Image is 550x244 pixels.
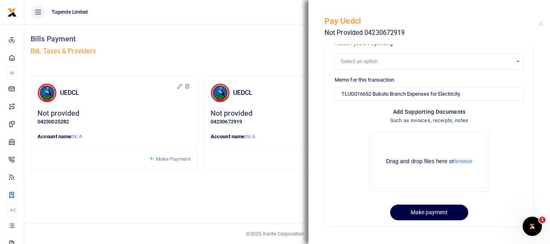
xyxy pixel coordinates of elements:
[246,133,255,139] span: N/A
[211,109,252,118] h5: Not provided
[523,217,542,236] iframe: Intercom live chat
[37,133,73,139] strong: Account name:
[6,203,17,217] li: Ac
[7,8,17,17] img: logo-small
[211,118,364,126] p: 04230672919
[325,16,538,26] h5: Pay Uedcl
[149,154,190,164] a: Make Payment
[60,88,176,97] h4: UEDCL
[372,158,486,165] div: Drag and drop files here or
[7,9,17,15] a: logo-small logo-large logo-large
[37,118,190,126] p: 04230025282
[390,205,468,220] button: Make payment
[341,57,512,66] div: Select an option
[454,158,472,164] button: browse
[325,29,538,37] h5: Not Provided 04230672919
[31,35,284,43] h4: Bills Payment
[211,109,364,126] div: Click to update
[335,116,524,125] h4: Such as invoices, receipts, notes
[156,156,190,162] span: Make Payment
[335,87,524,100] input: Enter extra information
[538,21,544,26] button: Close
[369,131,490,192] div: File Uploader
[233,88,349,97] h4: UEDCL
[37,109,79,118] h5: Not provided
[335,76,395,84] label: Memo for this transaction
[73,133,82,139] span: N/A
[31,47,284,55] h5: Bill, Taxes & Providers
[37,109,190,126] div: Click to update
[48,8,91,16] span: Tugende Limited
[335,107,524,116] h4: Add supporting Documents
[211,133,246,139] strong: Account name:
[6,66,17,80] li: M
[539,217,546,223] span: 1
